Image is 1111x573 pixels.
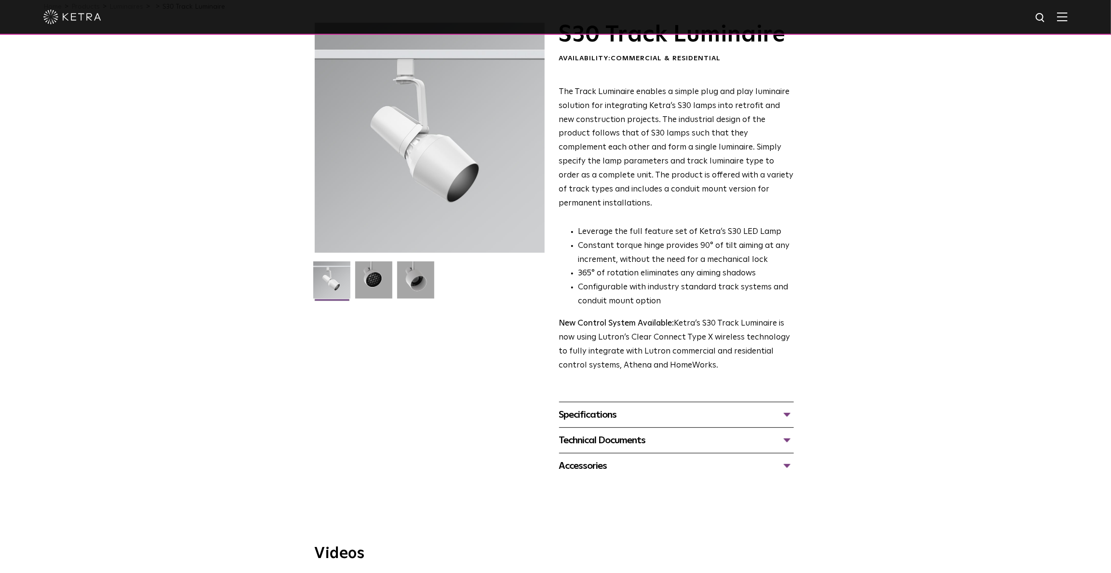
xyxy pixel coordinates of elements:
div: Accessories [559,458,794,474]
img: S30-Track-Luminaire-2021-Web-Square [313,261,350,306]
div: Availability: [559,54,794,64]
img: Hamburger%20Nav.svg [1057,12,1068,21]
span: The Track Luminaire enables a simple plug and play luminaire solution for integrating Ketra’s S30... [559,88,794,207]
img: 3b1b0dc7630e9da69e6b [355,261,392,306]
h3: Videos [315,546,797,561]
img: 9e3d97bd0cf938513d6e [397,261,434,306]
img: search icon [1035,12,1047,24]
li: 365° of rotation eliminates any aiming shadows [578,267,794,281]
div: Technical Documents [559,433,794,448]
li: Configurable with industry standard track systems and conduit mount option [578,281,794,309]
strong: New Control System Available: [559,319,674,327]
li: Leverage the full feature set of Ketra’s S30 LED Lamp [578,225,794,239]
p: Ketra’s S30 Track Luminaire is now using Lutron’s Clear Connect Type X wireless technology to ful... [559,317,794,373]
div: Specifications [559,407,794,423]
img: ketra-logo-2019-white [43,10,101,24]
li: Constant torque hinge provides 90° of tilt aiming at any increment, without the need for a mechan... [578,239,794,267]
span: Commercial & Residential [611,55,721,62]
